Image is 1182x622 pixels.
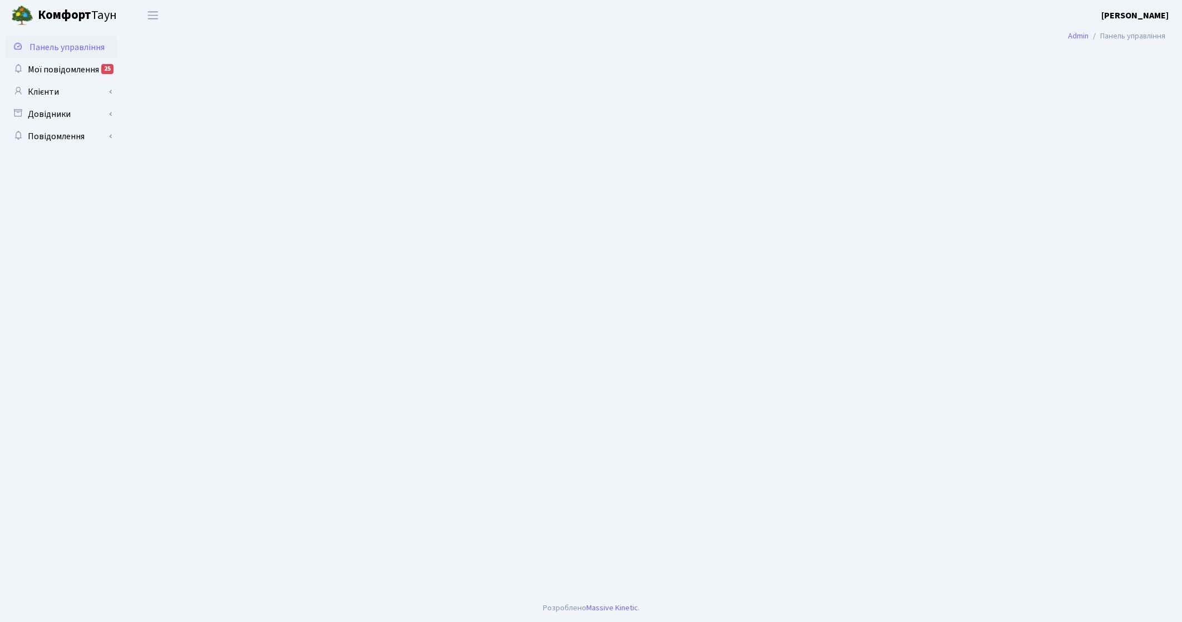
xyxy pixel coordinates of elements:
[38,6,117,25] span: Таун
[139,6,167,25] button: Переключити навігацію
[101,64,113,74] div: 25
[29,41,105,53] span: Панель управління
[1101,9,1169,22] a: [PERSON_NAME]
[6,36,117,58] a: Панель управління
[6,58,117,81] a: Мої повідомлення25
[38,6,91,24] b: Комфорт
[6,103,117,125] a: Довідники
[1051,25,1182,48] nav: breadcrumb
[1089,30,1165,42] li: Панель управління
[28,63,99,76] span: Мої повідомлення
[543,602,640,614] div: Розроблено .
[6,125,117,148] a: Повідомлення
[11,4,33,27] img: logo.png
[1068,30,1089,42] a: Admin
[6,81,117,103] a: Клієнти
[586,602,638,614] a: Massive Kinetic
